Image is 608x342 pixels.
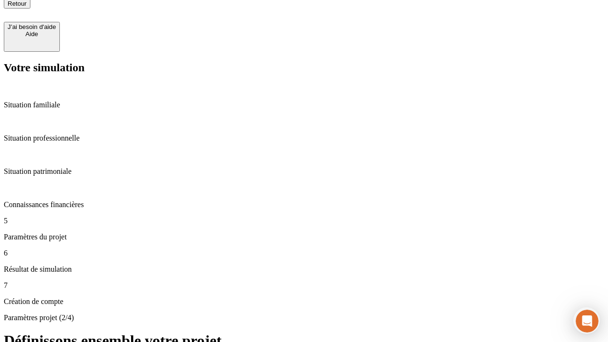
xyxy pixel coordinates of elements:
[4,61,604,74] h2: Votre simulation
[4,217,604,225] p: 5
[4,281,604,290] p: 7
[4,22,60,52] button: J’ai besoin d'aideAide
[4,297,604,306] p: Création de compte
[4,249,604,257] p: 6
[576,310,598,332] iframe: Intercom live chat
[8,30,56,38] div: Aide
[4,233,604,241] p: Paramètres du projet
[4,167,604,176] p: Situation patrimoniale
[4,313,604,322] p: Paramètres projet (2/4)
[4,200,604,209] p: Connaissances financières
[4,134,604,142] p: Situation professionnelle
[4,101,604,109] p: Situation familiale
[4,265,604,274] p: Résultat de simulation
[573,307,600,334] iframe: Intercom live chat discovery launcher
[8,23,56,30] div: J’ai besoin d'aide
